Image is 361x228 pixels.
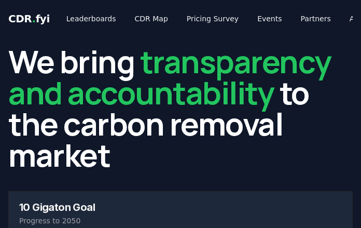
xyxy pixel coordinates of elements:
span: . [32,12,36,25]
span: transparency and accountability [8,40,331,114]
h3: 10 Gigaton Goal [19,202,342,212]
h2: We bring to the carbon removal market [8,46,353,170]
a: Partners [293,9,339,28]
a: Leaderboards [58,9,124,28]
a: Events [249,9,290,28]
span: CDR fyi [8,12,50,25]
p: Progress to 2050 [19,216,342,226]
a: CDR Map [127,9,176,28]
a: CDR.fyi [8,11,50,26]
a: Pricing Survey [178,9,247,28]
